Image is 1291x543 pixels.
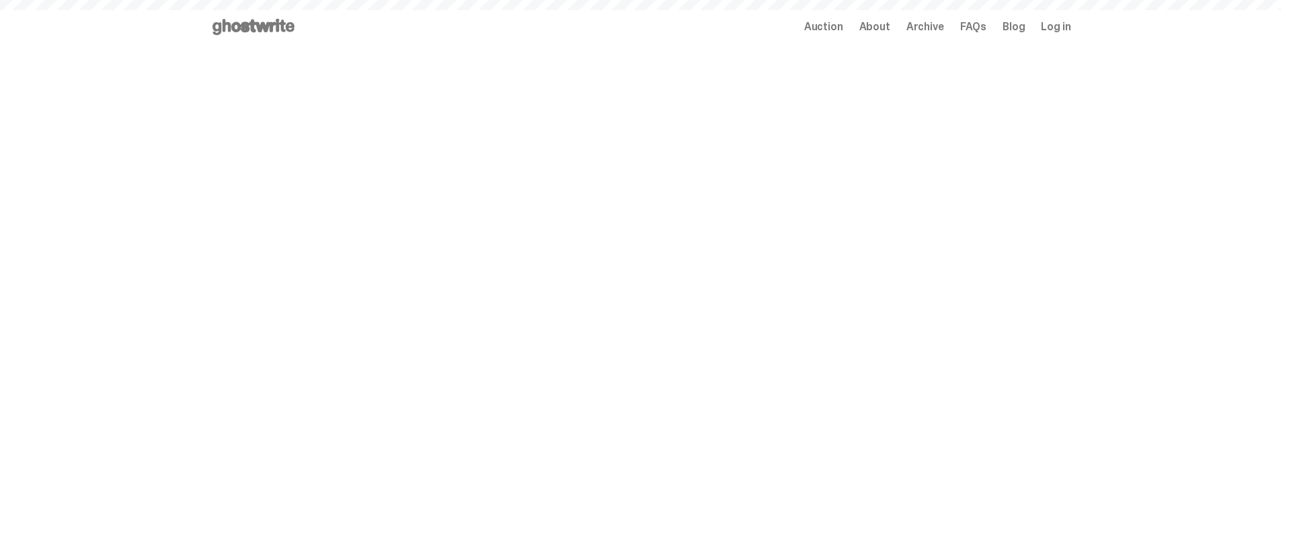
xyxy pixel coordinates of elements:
a: Blog [1003,22,1025,32]
a: Log in [1041,22,1070,32]
a: FAQs [960,22,986,32]
a: Auction [804,22,843,32]
a: About [859,22,890,32]
a: Archive [906,22,944,32]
